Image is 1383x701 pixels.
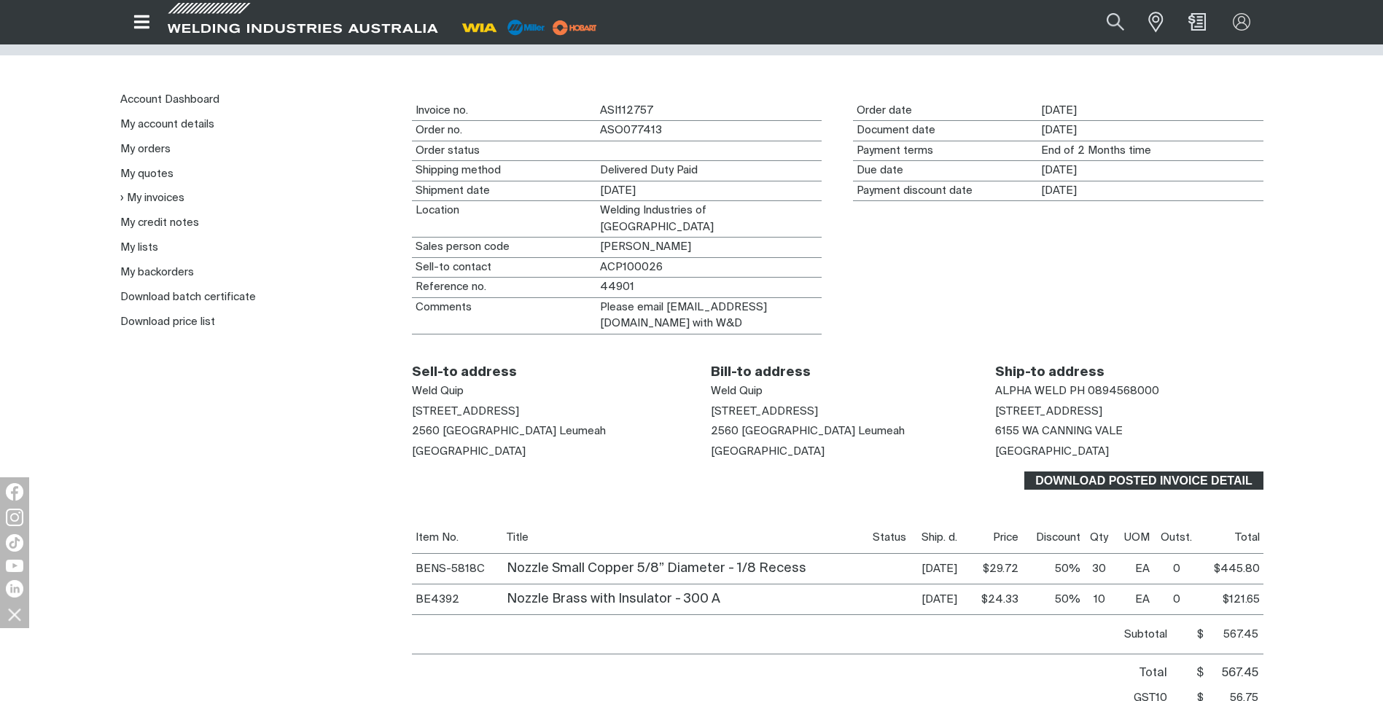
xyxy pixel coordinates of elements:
[412,101,596,121] dt: Invoice no.
[853,141,1037,161] dt: Payment terms
[596,278,822,297] dd: 44901
[853,101,1037,121] dt: Order date
[412,201,596,237] dt: Location
[596,298,822,334] dd: Please email [EMAIL_ADDRESS][DOMAIN_NAME] with W&D
[995,385,1159,396] span: ALPHA WELD PH 0894568000
[412,385,464,396] span: Weld Quip
[1161,532,1192,543] span: Qty Outstanding
[120,217,199,228] a: My credit notes
[1037,181,1263,201] dd: [DATE]
[995,364,1263,381] h2: Ship-to address
[507,592,720,606] a: Nozzle Brass with Insulator - 300 A
[711,385,763,396] span: Weld Quip
[412,278,596,297] dt: Reference no.
[1022,553,1084,584] td: 50%
[1037,101,1263,121] dd: [DATE]
[596,258,822,278] dd: ACP100026
[507,562,806,575] a: Nozzle Small Copper 5/8” Diameter - 1/8 Recess
[981,594,1018,605] span: $24.33
[1026,471,1261,490] span: Download Posted invoice detail
[1022,584,1084,614] td: 50%
[416,563,485,574] a: BENS-5818C
[1124,532,1150,543] span: Unit of measure
[1196,667,1207,679] span: $
[1207,626,1258,643] span: 567.45
[412,381,680,462] div: [STREET_ADDRESS] 2560 [GEOGRAPHIC_DATA] Leumeah [GEOGRAPHIC_DATA]
[918,584,969,614] td: [DATE]
[412,614,1172,654] th: Subtotal
[869,522,918,553] th: Status
[1024,471,1263,490] a: Download Posted invoice detail
[412,522,503,553] th: Item No.
[412,258,596,278] dt: Sell-to contact
[412,141,596,161] dt: Order status
[416,594,459,605] a: BE4392
[412,121,596,141] dt: Order no.
[1037,141,1263,161] dd: End of 2 Months time
[412,364,680,381] h2: Sell-to address
[1207,665,1258,682] span: 567.45
[1084,584,1115,614] td: 10
[918,553,969,584] td: [DATE]
[983,563,1018,574] span: $29.72
[1153,553,1199,584] td: 0
[596,101,822,121] dd: ASI112757
[6,534,23,552] img: TikTok
[120,291,256,302] a: Download batch certificate
[1037,121,1263,141] dd: [DATE]
[120,144,171,154] a: My orders
[548,17,601,39] img: miller
[853,181,1037,201] dt: Payment discount date
[1197,629,1207,640] span: $
[412,298,596,334] dt: Comments
[1084,553,1115,584] td: 30
[412,238,596,257] dt: Sales person code
[120,168,174,179] a: My quotes
[1153,584,1199,614] td: 0
[596,181,822,201] dd: [DATE]
[1037,161,1263,181] dd: [DATE]
[120,267,194,278] a: My backorders
[1185,13,1209,31] a: Shopping cart (0 product(s))
[711,364,963,381] h2: Bill-to address
[1022,522,1084,553] th: Discount
[853,161,1037,181] dt: Due date
[1090,532,1108,543] span: Quantity
[2,602,27,627] img: hide socials
[1214,563,1260,574] span: $445.80
[1091,6,1140,39] button: Search products
[120,192,184,204] a: My invoices
[596,161,822,181] dd: Delivered Duty Paid
[412,654,1172,686] th: Total
[596,238,822,257] dd: [PERSON_NAME]
[1199,522,1263,553] th: Total
[1072,6,1140,39] input: Product name or item number...
[969,522,1022,553] th: Price
[1223,594,1260,605] span: $121.65
[120,94,219,105] a: Account Dashboard
[548,22,601,33] a: miller
[6,509,23,526] img: Instagram
[853,121,1037,141] dt: Document date
[412,553,1263,584] tbody: Nozzle Small Copper 5/8” Diameter - 1/8 Recess
[596,201,822,237] dd: Welding Industries of [GEOGRAPHIC_DATA]
[6,580,23,598] img: LinkedIn
[995,381,1263,462] div: [STREET_ADDRESS] 6155 WA CANNING VALE [GEOGRAPHIC_DATA]
[6,560,23,572] img: YouTube
[922,532,957,543] span: Shipment date
[6,483,23,501] img: Facebook
[120,87,389,334] nav: My account
[412,161,596,181] dt: Shipping method
[1114,553,1153,584] td: EA
[120,316,215,327] a: Download price list
[412,584,1263,614] tbody: Nozzle Brass with Insulator - 300 A
[711,381,963,462] div: [STREET_ADDRESS] 2560 [GEOGRAPHIC_DATA] Leumeah [GEOGRAPHIC_DATA]
[503,522,869,553] th: Title
[120,119,214,130] a: My account details
[120,242,158,253] a: My lists
[596,121,822,141] dd: ASO077413
[412,181,596,201] dt: Shipment date
[1114,584,1153,614] td: EA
